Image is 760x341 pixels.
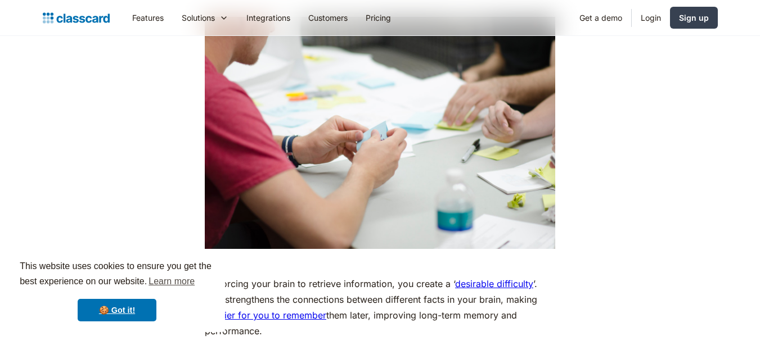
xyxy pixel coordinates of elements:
[182,12,215,24] div: Solutions
[237,5,299,30] a: Integrations
[123,5,173,30] a: Features
[205,254,555,270] p: ‍
[679,12,709,24] div: Sign up
[632,5,670,30] a: Login
[670,7,718,29] a: Sign up
[173,5,237,30] div: Solutions
[78,299,156,321] a: dismiss cookie message
[357,5,400,30] a: Pricing
[43,10,110,26] a: home
[570,5,631,30] a: Get a demo
[210,310,326,321] a: easier for you to remember
[205,17,555,249] img: a group of students sticking post its on a chart
[299,5,357,30] a: Customers
[205,276,555,339] p: By forcing your brain to retrieve information, you create a ‘ ’. This strengthens the connections...
[147,273,196,290] a: learn more about cookies
[9,249,225,332] div: cookieconsent
[455,278,533,289] a: desirable difficulty
[20,260,214,290] span: This website uses cookies to ensure you get the best experience on our website.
